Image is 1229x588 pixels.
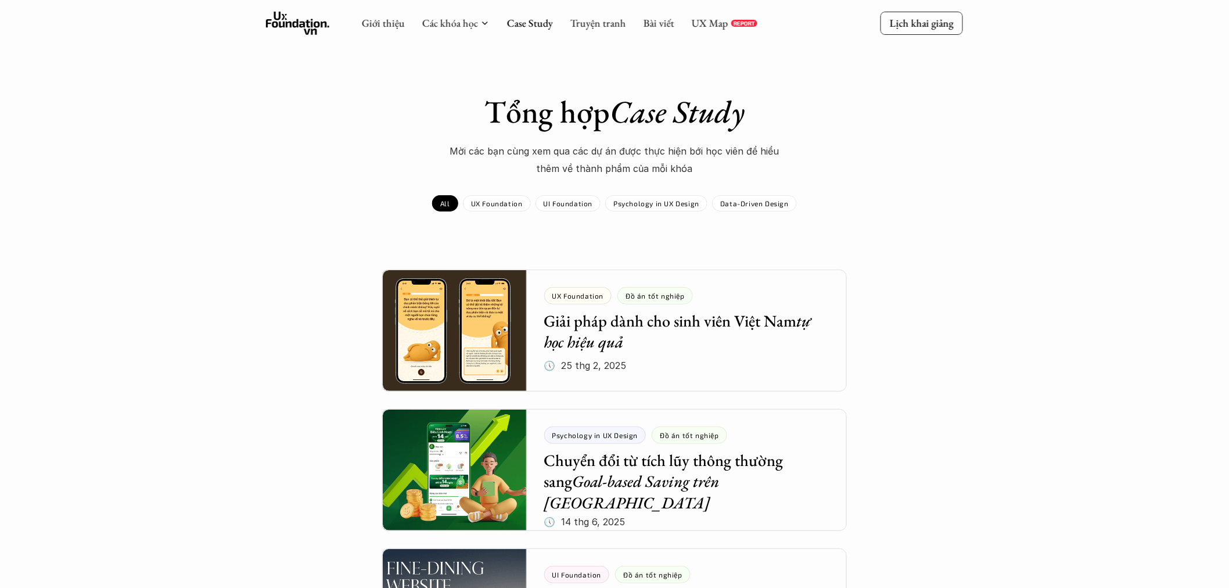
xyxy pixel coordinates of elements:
[605,195,707,211] a: Psychology in UX Design
[440,199,450,207] p: All
[362,16,405,30] a: Giới thiệu
[411,93,818,131] h1: Tổng hợp
[610,91,745,132] em: Case Study
[720,199,789,207] p: Data-Driven Design
[734,20,755,27] p: REPORT
[544,199,593,207] p: UI Foundation
[570,16,626,30] a: Truyện tranh
[613,199,699,207] p: Psychology in UX Design
[471,199,523,207] p: UX Foundation
[463,195,531,211] a: UX Foundation
[644,16,674,30] a: Bài viết
[422,16,478,30] a: Các khóa học
[440,142,789,178] p: Mời các bạn cùng xem qua các dự án được thực hiện bới học viên để hiểu thêm về thành phẩm của mỗi...
[731,20,757,27] a: REPORT
[692,16,728,30] a: UX Map
[536,195,601,211] a: UI Foundation
[712,195,797,211] a: Data-Driven Design
[382,270,847,392] a: UX FoundationĐồ án tốt nghiệpGiải pháp dành cho sinh viên Việt Namtự học hiệu quả🕔 25 thg 2, 2025
[890,16,954,30] p: Lịch khai giảng
[507,16,553,30] a: Case Study
[881,12,963,34] a: Lịch khai giảng
[382,409,847,531] a: Psychology in UX DesignĐồ án tốt nghiệpChuyển đổi từ tích lũy thông thường sangGoal-based Saving ...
